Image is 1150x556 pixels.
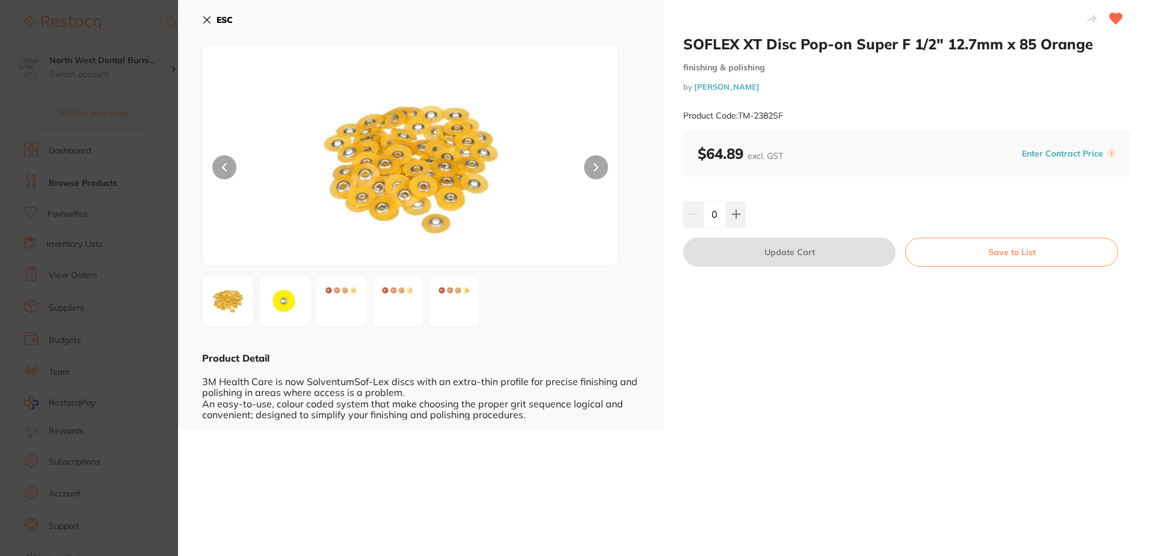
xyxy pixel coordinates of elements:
b: Product Detail [202,352,269,364]
span: excl. GST [748,150,783,161]
img: Ri5qcGc [206,280,250,323]
h2: SOFLEX XT Disc Pop-on Super F 1/2" 12.7mm x 85 Orange [683,35,1131,53]
button: Enter Contract Price [1018,148,1107,159]
a: [PERSON_NAME] [694,82,760,91]
small: finishing & polishing [683,63,1131,73]
button: Save to List [905,238,1118,267]
b: ESC [217,14,233,25]
img: Rl80LmpwZw [376,280,419,323]
b: $64.89 [698,144,783,162]
label: i [1107,149,1116,158]
small: Product Code: TM-2382SF [683,111,783,121]
small: by [683,82,1131,91]
img: Ri5qcGc [286,75,535,265]
button: ESC [202,10,233,30]
img: Rl8yLmpwZw [263,280,306,323]
img: Rl8zLmpwZw [319,280,363,323]
button: Update Cart [683,238,896,267]
img: Rl81LmpwZw [432,280,476,323]
div: 3M Health Care is now SolventumSof-Lex discs with an extra-thin profile for precise finishing and... [202,365,640,420]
